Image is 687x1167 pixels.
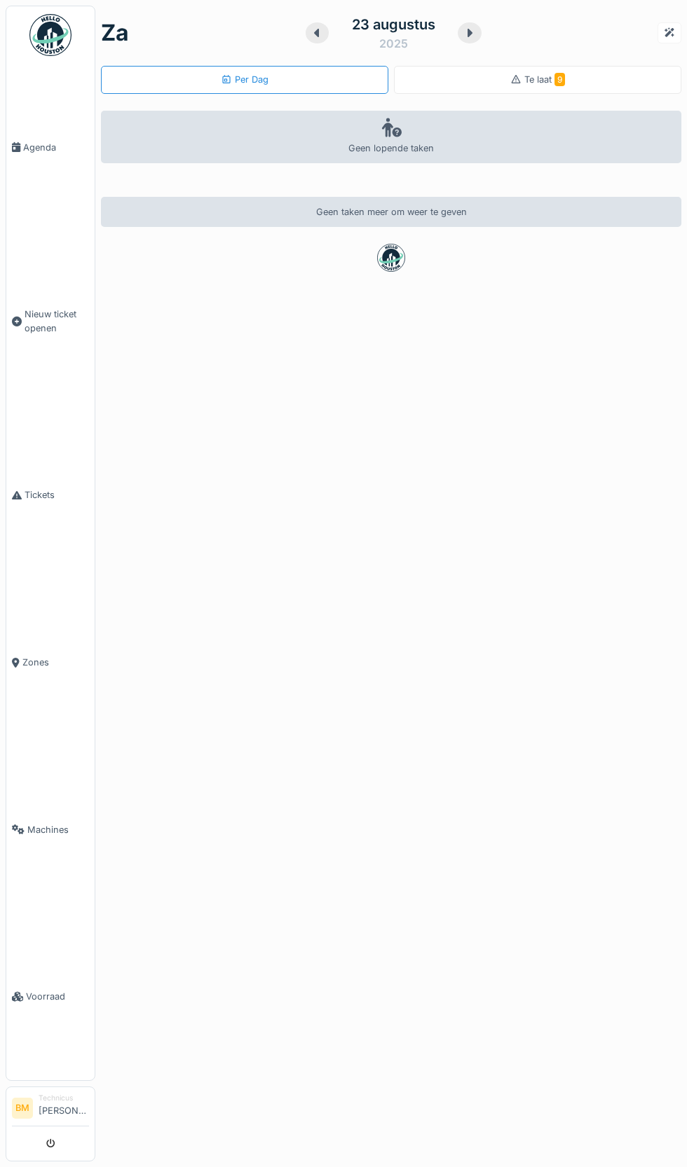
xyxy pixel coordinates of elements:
[12,1098,33,1119] li: BM
[12,1093,89,1126] a: BM Technicus[PERSON_NAME]
[377,244,405,272] img: badge-BVDL4wpA.svg
[555,73,565,86] span: 9
[29,14,72,56] img: Badge_color-CXgf-gQk.svg
[6,64,95,231] a: Agenda
[101,20,129,46] h1: za
[39,1093,89,1103] div: Technicus
[25,488,89,502] span: Tickets
[101,111,681,163] div: Geen lopende taken
[6,579,95,746] a: Zones
[352,14,435,35] div: 23 augustus
[221,73,268,86] div: Per Dag
[6,746,95,913] a: Machines
[524,74,565,85] span: Te laat
[22,656,89,669] span: Zones
[6,913,95,1081] a: Voorraad
[27,823,89,836] span: Machines
[101,197,681,227] div: Geen taken meer om weer te geven
[39,1093,89,1123] li: [PERSON_NAME]
[6,231,95,412] a: Nieuw ticket openen
[25,308,89,334] span: Nieuw ticket openen
[379,35,408,52] div: 2025
[23,141,89,154] span: Agenda
[26,990,89,1003] span: Voorraad
[6,412,95,579] a: Tickets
